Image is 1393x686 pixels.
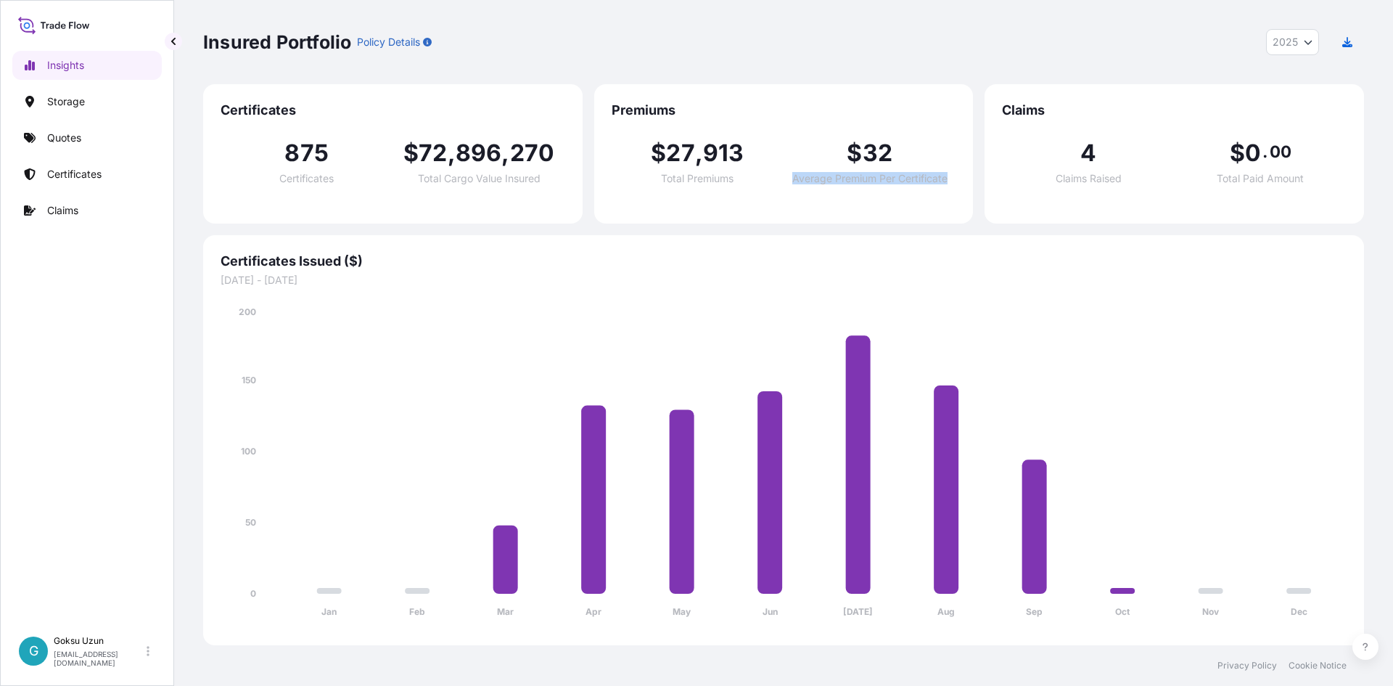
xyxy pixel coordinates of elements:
[847,142,862,165] span: $
[937,606,955,617] tspan: Aug
[1026,606,1043,617] tspan: Sep
[666,142,694,165] span: 27
[12,123,162,152] a: Quotes
[448,142,456,165] span: ,
[1002,102,1347,119] span: Claims
[284,142,329,165] span: 875
[419,142,447,165] span: 72
[241,446,256,457] tspan: 100
[1289,660,1347,671] a: Cookie Notice
[250,588,256,599] tspan: 0
[1056,173,1122,184] span: Claims Raised
[510,142,555,165] span: 270
[12,160,162,189] a: Certificates
[1245,142,1261,165] span: 0
[29,644,38,658] span: G
[863,142,892,165] span: 32
[1115,606,1130,617] tspan: Oct
[1080,142,1096,165] span: 4
[673,606,691,617] tspan: May
[242,375,256,385] tspan: 150
[357,35,420,49] p: Policy Details
[47,131,81,145] p: Quotes
[843,606,873,617] tspan: [DATE]
[47,167,102,181] p: Certificates
[1202,606,1220,617] tspan: Nov
[203,30,351,54] p: Insured Portfolio
[703,142,744,165] span: 913
[47,94,85,109] p: Storage
[501,142,509,165] span: ,
[651,142,666,165] span: $
[279,173,334,184] span: Certificates
[1266,29,1319,55] button: Year Selector
[12,51,162,80] a: Insights
[221,253,1347,270] span: Certificates Issued ($)
[418,173,541,184] span: Total Cargo Value Insured
[1217,173,1304,184] span: Total Paid Amount
[54,635,144,647] p: Goksu Uzun
[54,650,144,667] p: [EMAIL_ADDRESS][DOMAIN_NAME]
[47,58,84,73] p: Insights
[1270,146,1291,158] span: 00
[403,142,419,165] span: $
[47,203,78,218] p: Claims
[12,196,162,225] a: Claims
[585,606,601,617] tspan: Apr
[1273,35,1298,49] span: 2025
[1217,660,1277,671] a: Privacy Policy
[409,606,425,617] tspan: Feb
[221,273,1347,287] span: [DATE] - [DATE]
[792,173,948,184] span: Average Premium Per Certificate
[1230,142,1245,165] span: $
[1262,146,1267,158] span: .
[497,606,514,617] tspan: Mar
[456,142,502,165] span: 896
[12,87,162,116] a: Storage
[612,102,956,119] span: Premiums
[695,142,703,165] span: ,
[221,102,565,119] span: Certificates
[661,173,734,184] span: Total Premiums
[245,517,256,528] tspan: 50
[321,606,337,617] tspan: Jan
[763,606,778,617] tspan: Jun
[1291,606,1307,617] tspan: Dec
[239,306,256,317] tspan: 200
